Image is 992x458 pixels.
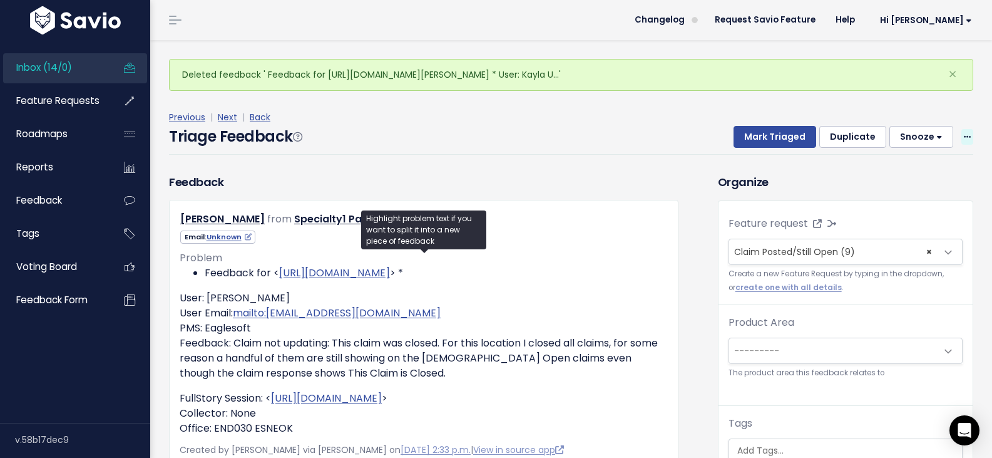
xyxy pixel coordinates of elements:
label: Tags [729,416,752,431]
h4: Triage Feedback [169,125,302,148]
a: create one with all details [735,283,842,293]
a: Tags [3,219,104,248]
label: Feature request [729,216,808,231]
input: Add Tags... [732,444,967,457]
span: Hi [PERSON_NAME] [880,16,972,25]
a: Unknown [207,232,252,242]
div: Open Intercom Messenger [949,415,979,445]
a: mailto:[EMAIL_ADDRESS][DOMAIN_NAME] [233,306,441,320]
span: Problem [180,251,222,265]
a: Reports [3,153,104,182]
a: Previous [169,111,205,123]
a: Inbox (14/0) [3,53,104,82]
a: Specialty1 Partners [294,212,393,226]
a: Feedback [3,186,104,215]
span: Inbox (14/0) [16,61,72,74]
a: Back [250,111,270,123]
span: Feedback [16,194,62,207]
div: v.58b17dec9 [15,424,150,456]
a: View in source app [473,444,564,456]
a: Next [218,111,237,123]
span: Claim Posted/Still Open (9) [734,246,855,258]
span: Changelog [635,16,685,24]
span: --------- [734,345,779,357]
a: [URL][DOMAIN_NAME] [279,266,390,280]
span: Feedback form [16,293,88,306]
a: Request Savio Feature [705,11,826,29]
p: FullStory Session: < > Collector: None Office: END030 ESNEOK [180,391,668,436]
a: Voting Board [3,252,104,281]
img: logo-white.9d6f32f41409.svg [27,6,124,34]
label: Product Area [729,315,794,330]
a: Feature Requests [3,86,104,115]
span: | [208,111,215,123]
span: | [240,111,247,123]
small: Create a new Feature Request by typing in the dropdown, or . [729,268,963,294]
span: Roadmaps [16,127,68,140]
span: from [267,212,292,226]
span: Created by [PERSON_NAME] via [PERSON_NAME] on | [180,444,564,456]
button: Snooze [889,126,953,148]
button: Duplicate [819,126,886,148]
a: [PERSON_NAME] [180,212,265,226]
a: Feedback form [3,286,104,315]
a: Roadmaps [3,120,104,148]
small: The product area this feedback relates to [729,367,963,380]
span: Reports [16,160,53,174]
button: Close [936,60,969,90]
p: User: [PERSON_NAME] User Email: PMS: Eaglesoft Feedback: Claim not updating: This claim was close... [180,291,668,381]
h3: Organize [718,174,973,190]
a: Help [826,11,865,29]
a: Hi [PERSON_NAME] [865,11,982,30]
div: Deleted feedback ' Feedback for [URL][DOMAIN_NAME][PERSON_NAME] * User: Kayla U…' [169,59,973,91]
span: Voting Board [16,260,77,273]
h3: Feedback [169,174,223,190]
div: Highlight problem text if you want to split it into a new piece of feedback [361,211,486,249]
span: × [926,239,932,264]
span: Email: [180,231,255,244]
a: [URL][DOMAIN_NAME] [271,391,382,405]
span: × [948,64,957,85]
span: Feature Requests [16,94,100,107]
button: Mark Triaged [734,126,816,148]
li: Feedback for < > * [205,266,668,281]
span: Tags [16,227,39,240]
a: [DATE] 2:33 p.m. [401,444,471,456]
